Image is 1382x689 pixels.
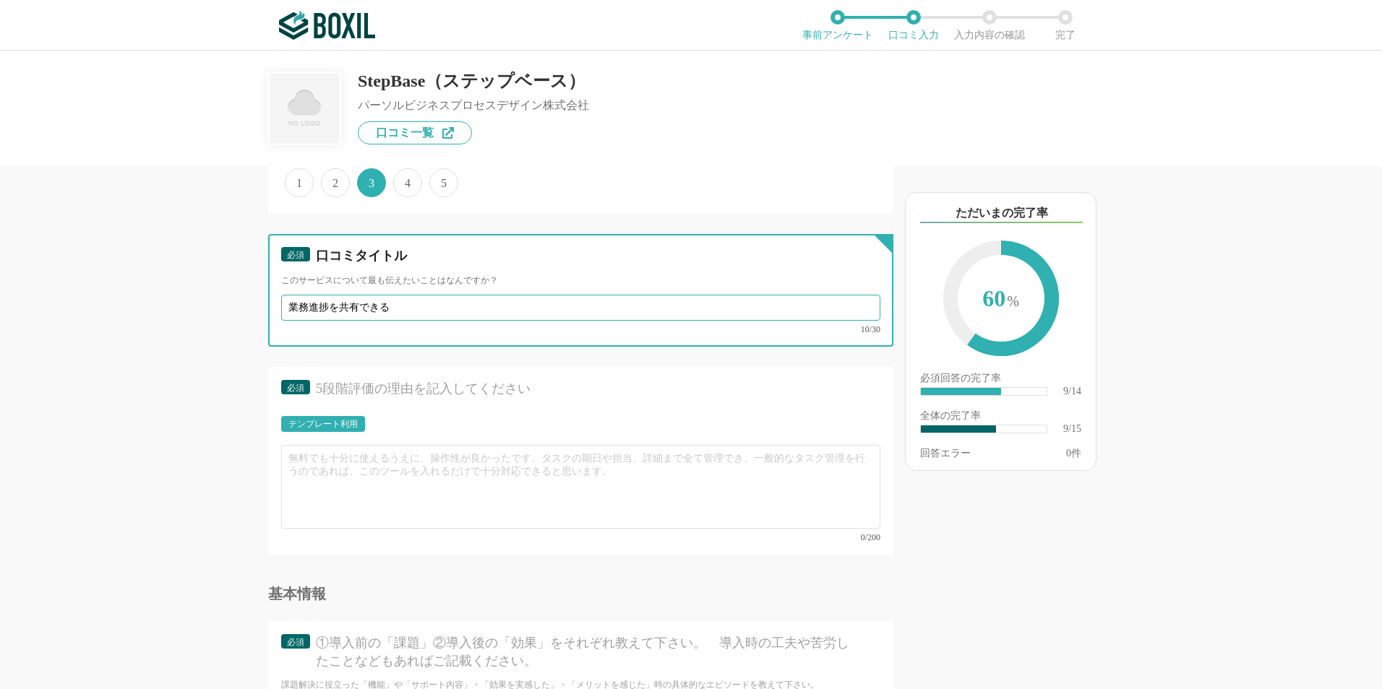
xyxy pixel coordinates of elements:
[316,380,855,398] div: 5段階評価の理由を記入してください
[1063,424,1081,434] div: 9/15
[281,295,880,321] input: タスク管理の担当や履歴がひと目でわかるように
[1063,386,1081,396] div: 9/14
[1066,448,1081,459] div: 件
[1066,448,1071,459] span: 0
[921,388,1001,395] div: ​
[875,10,951,40] li: 口コミ入力
[287,637,304,647] span: 必須
[287,383,304,393] span: 必須
[358,72,589,90] div: StepBase（ステップベース）
[287,250,304,260] span: 必須
[281,274,880,287] div: このサービスについて最も伝えたいことはなんですか？
[799,10,875,40] li: 事前アンケート
[376,127,434,139] span: 口コミ一覧
[429,168,458,197] span: 5
[285,168,314,197] span: 1
[316,247,855,265] div: 口コミタイトル
[358,100,589,111] div: パーソルビジネスプロセスデザイン株式会社
[281,533,880,542] div: 0/200
[281,325,880,334] div: 10/30
[279,11,375,40] img: ボクシルSaaS_ロゴ
[921,425,996,433] div: ​
[321,168,350,197] span: 2
[1027,10,1103,40] li: 完了
[1007,293,1019,309] span: %
[358,121,472,144] a: 口コミ一覧
[920,411,1081,424] div: 全体の完了率
[393,168,422,197] span: 4
[316,634,855,670] div: ①導入前の「課題」②導入後の「効果」をそれぞれ教えて下さい。 導入時の工夫や苦労したことなどもあればご記載ください。
[288,420,358,428] div: テンプレート利用
[958,255,1044,344] span: 60
[920,448,971,459] div: 回答エラー
[920,373,1081,386] div: 必須回答の完了率
[268,586,893,601] div: 基本情報
[357,168,386,197] span: 3
[920,204,1083,223] div: ただいまの完了率
[951,10,1027,40] li: 入力内容の確認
